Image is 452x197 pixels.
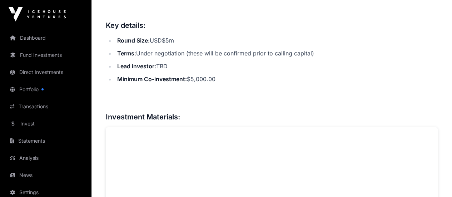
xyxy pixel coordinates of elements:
strong: Terms: [117,50,136,57]
a: News [6,167,86,183]
img: Icehouse Ventures Logo [9,7,66,21]
a: Portfolio [6,82,86,97]
strong: : [154,63,156,70]
li: USD$5m [115,35,438,45]
h3: Key details: [106,20,438,31]
strong: Lead investor [117,63,154,70]
a: Dashboard [6,30,86,46]
a: Analysis [6,150,86,166]
a: Invest [6,116,86,132]
a: Statements [6,133,86,149]
a: Transactions [6,99,86,114]
li: TBD [115,61,438,71]
h3: Investment Materials: [106,111,438,123]
strong: Round Size: [117,37,150,44]
iframe: Chat Widget [416,163,452,197]
a: Fund Investments [6,47,86,63]
strong: Minimum Co-investment: [117,75,187,83]
a: Direct Investments [6,64,86,80]
li: Under negotiation (these will be confirmed prior to calling capital) [115,48,438,58]
li: $5,000.00 [115,74,438,84]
